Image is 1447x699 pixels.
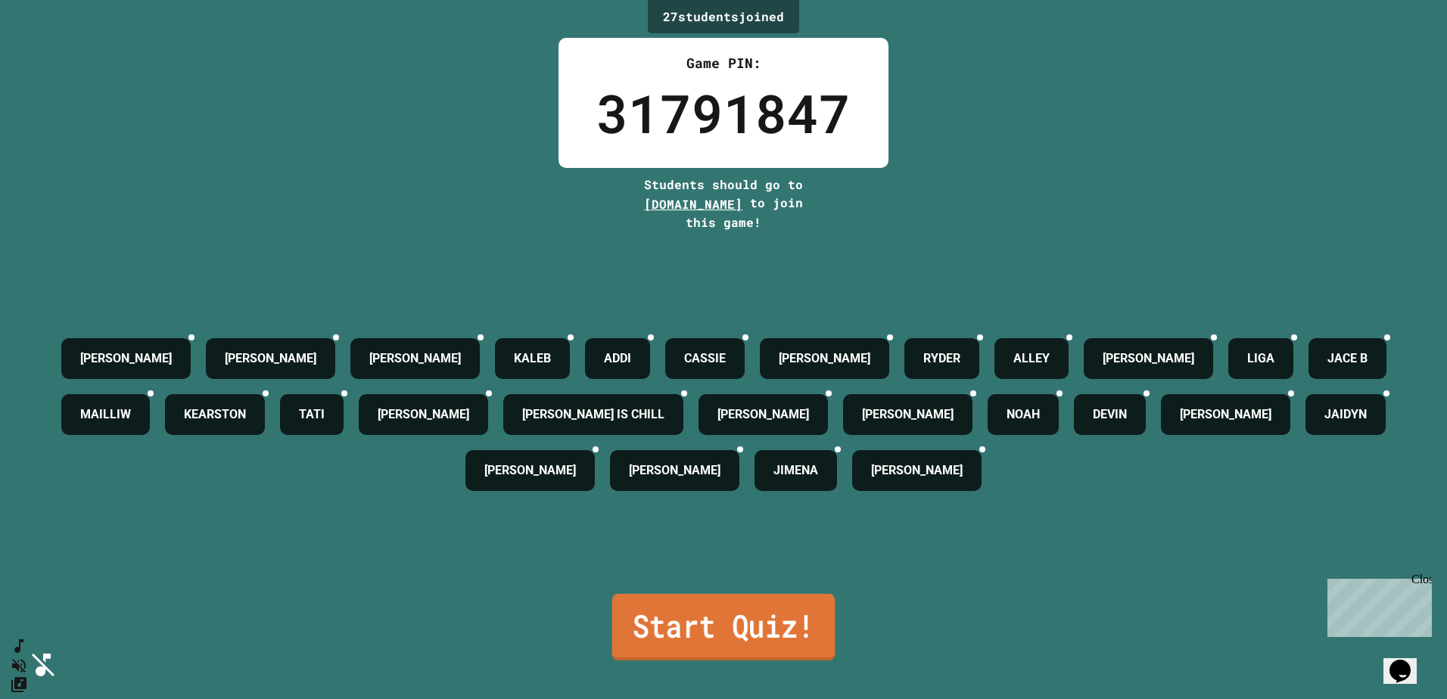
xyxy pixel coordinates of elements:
[629,176,818,231] div: Students should go to to join this game!
[1324,405,1367,424] h4: JAIDYN
[1013,349,1050,368] h4: ALLEY
[378,405,469,424] h4: [PERSON_NAME]
[80,349,172,368] h4: [PERSON_NAME]
[1007,405,1040,424] h4: NOAH
[871,461,963,480] h4: [PERSON_NAME]
[612,594,836,660] a: Start Quiz!
[1093,405,1127,424] h4: DEVIN
[596,73,851,153] div: 31791847
[1180,405,1271,424] h4: [PERSON_NAME]
[629,461,720,480] h4: [PERSON_NAME]
[1321,573,1432,637] iframe: chat widget
[10,656,28,675] button: Unmute music
[644,196,742,212] span: [DOMAIN_NAME]
[1103,349,1194,368] h4: [PERSON_NAME]
[1247,349,1274,368] h4: LIGA
[604,349,631,368] h4: ADDI
[684,349,726,368] h4: CASSIE
[779,349,870,368] h4: [PERSON_NAME]
[6,6,104,96] div: Chat with us now!Close
[717,405,809,424] h4: [PERSON_NAME]
[1327,349,1368,368] h4: JACE B
[514,349,551,368] h4: KALEB
[923,349,960,368] h4: RYDER
[522,405,664,424] h4: [PERSON_NAME] IS CHILL
[10,637,28,656] button: SpeedDial basic example
[369,349,461,368] h4: [PERSON_NAME]
[299,405,325,424] h4: TATI
[484,461,576,480] h4: [PERSON_NAME]
[1383,638,1432,684] iframe: chat widget
[80,405,131,424] h4: MAILLIW
[862,405,954,424] h4: [PERSON_NAME]
[10,675,28,694] button: Change Music
[773,461,818,480] h4: JIMENA
[184,405,246,424] h4: KEARSTON
[596,53,851,73] div: Game PIN:
[225,349,316,368] h4: [PERSON_NAME]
